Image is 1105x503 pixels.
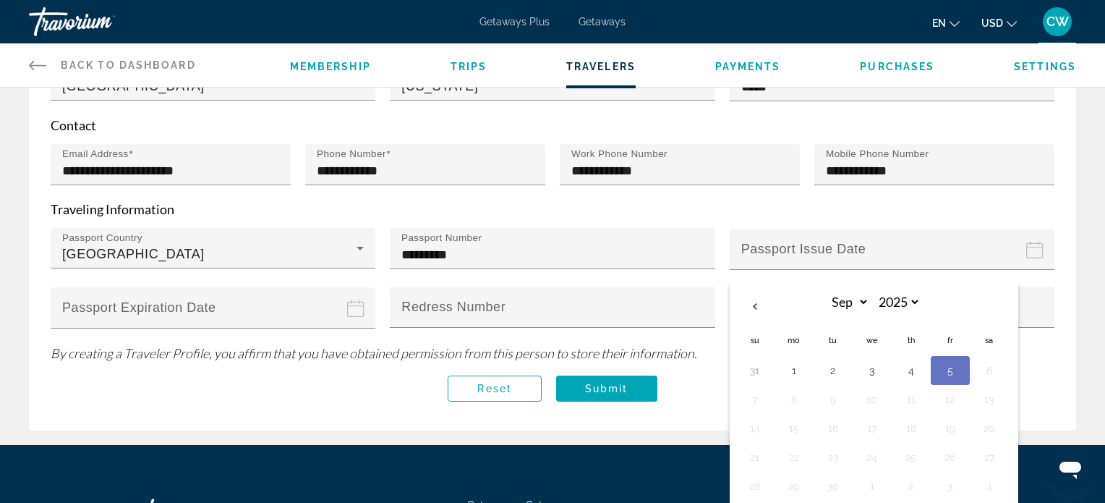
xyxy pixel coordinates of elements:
mat-label: Redress Number [401,300,505,314]
mat-label: Phone Number [317,148,386,159]
a: Payments [715,61,781,72]
mat-label: Passport Country [62,232,142,243]
button: Day 24 [861,447,884,468]
button: Day 18 [900,418,923,439]
button: Day 29 [782,476,806,496]
a: Purchases [860,61,934,72]
button: Previous month [735,289,775,323]
button: Day 1 [861,476,884,496]
a: Travelers [566,61,636,72]
button: Day 12 [939,389,962,410]
span: en [932,17,946,29]
button: Day 26 [939,447,962,468]
button: Passport issue date [730,228,1054,287]
button: Change language [932,12,960,33]
mat-label: Work Phone Number [571,148,667,159]
button: Day 5 [939,360,962,381]
span: Reset [477,383,512,394]
iframe: Button to launch messaging window [1047,445,1093,491]
button: Day 3 [861,360,884,381]
button: Day 6 [978,360,1001,381]
button: Day 16 [822,418,845,439]
span: USD [981,17,1003,29]
button: Day 10 [861,389,884,410]
a: Membership [290,61,371,72]
button: Day 27 [978,447,1001,468]
button: Day 3 [939,476,962,496]
button: Day 9 [822,389,845,410]
button: Day 7 [743,389,767,410]
button: Day 14 [743,418,767,439]
span: Back to Dashboard [61,59,196,71]
button: Day 30 [822,476,845,496]
p: Contact [51,117,1054,133]
button: Reset [448,376,542,402]
mat-label: Mobile Phone Number [826,148,929,159]
button: Day 23 [822,447,845,468]
button: Day 17 [861,418,884,439]
span: [GEOGRAPHIC_DATA] [62,247,205,261]
span: Submit [585,383,628,394]
button: Day 4 [978,476,1001,496]
button: Day 4 [900,360,923,381]
button: Day 19 [939,418,962,439]
p: By creating a Traveler Profile, you affirm that you have obtained permission from this person to ... [51,345,1054,361]
a: Getaways Plus [479,16,550,28]
a: Settings [1014,61,1076,72]
button: Day 13 [978,389,1001,410]
button: Day 20 [978,418,1001,439]
button: Change currency [981,12,1017,33]
span: CW [1046,14,1069,29]
button: Day 15 [782,418,806,439]
button: Day 2 [822,360,845,381]
a: Back to Dashboard [29,43,196,87]
a: Travorium [29,3,174,41]
button: Day 28 [743,476,767,496]
button: Day 2 [900,476,923,496]
select: Select month [822,289,869,315]
button: Day 21 [743,447,767,468]
a: Getaways [579,16,626,28]
a: Trips [451,61,487,72]
button: Day 8 [782,389,806,410]
button: Day 22 [782,447,806,468]
mat-label: Passport Number [401,232,482,243]
mat-label: Email Address [62,148,129,159]
button: Day 11 [900,389,923,410]
select: Select year [874,289,921,315]
p: Traveling Information [51,201,1054,217]
button: Day 25 [900,447,923,468]
button: Submit [556,376,657,402]
button: Day 1 [782,360,806,381]
button: Passport expiration date [51,287,375,345]
button: User Menu [1038,7,1076,37]
button: Day 31 [743,360,767,381]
